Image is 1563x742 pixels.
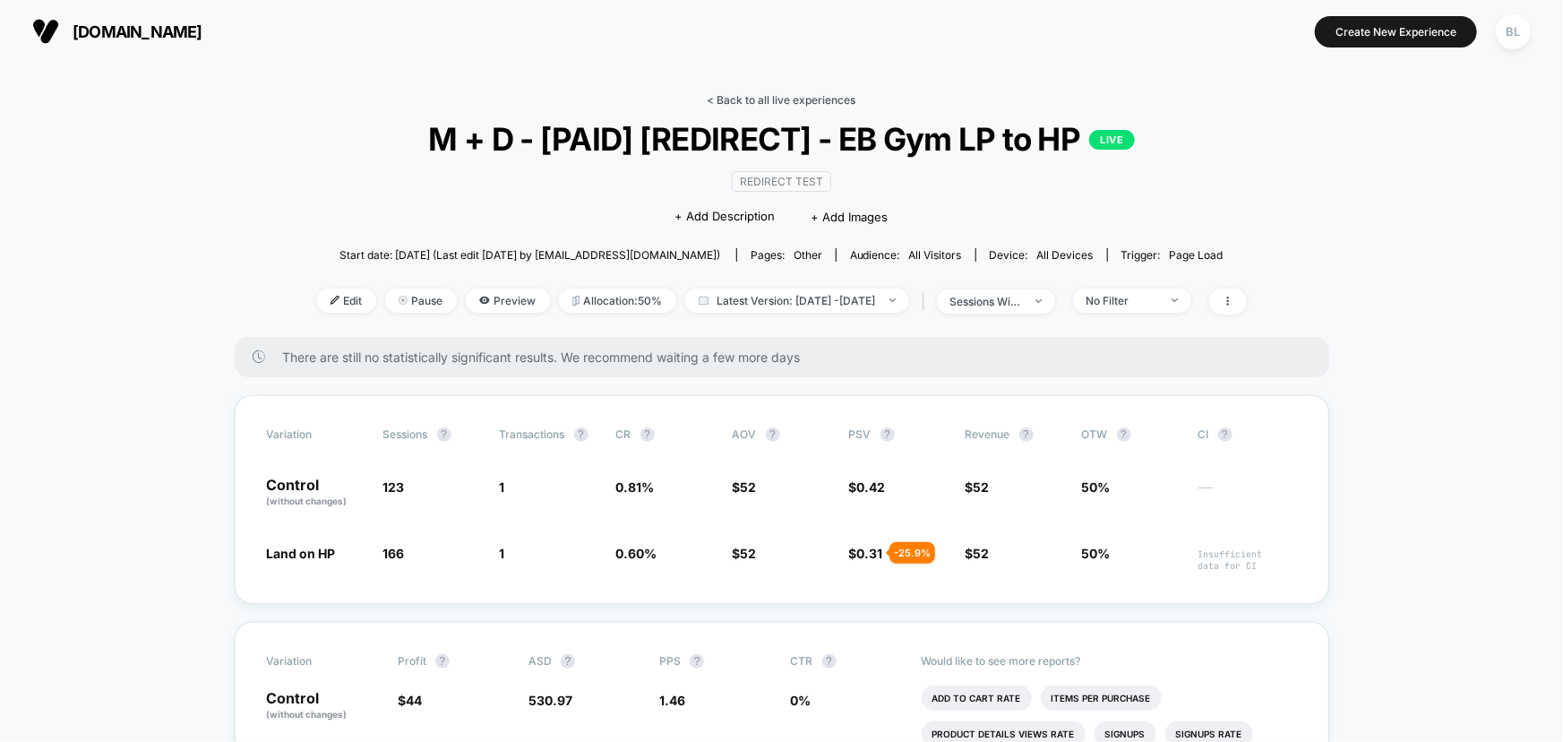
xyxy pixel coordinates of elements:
li: Add To Cart Rate [922,686,1032,711]
span: --- [1198,482,1297,508]
span: $ [733,546,757,561]
button: ? [880,427,895,442]
span: 1 [500,546,505,561]
span: PSV [849,427,872,441]
span: [DOMAIN_NAME] [73,22,202,41]
span: 1.46 [659,693,685,708]
img: end [889,298,896,302]
button: ? [1117,427,1131,442]
span: Profit [398,654,426,668]
span: 52 [974,546,990,561]
div: Audience: [850,248,962,262]
span: Latest Version: [DATE] - [DATE] [685,289,909,313]
div: Trigger: [1121,248,1224,262]
span: $ [849,479,886,495]
span: all devices [1037,248,1094,262]
span: 0.81 % [616,479,655,495]
span: Land on HP [267,546,336,561]
span: (without changes) [267,496,348,506]
span: Insufficient data for CI [1198,548,1297,572]
img: end [1172,298,1178,302]
span: 52 [741,546,757,561]
a: < Back to all live experiences [708,93,856,107]
img: rebalance [572,296,580,306]
span: + Add Description [674,208,775,226]
span: $ [849,546,883,561]
button: Create New Experience [1315,16,1477,47]
button: ? [822,654,837,669]
span: 1 [500,479,505,495]
span: Preview [466,289,550,313]
span: Start date: [DATE] (Last edit [DATE] by [EMAIL_ADDRESS][DOMAIN_NAME]) [339,248,720,262]
span: M + D - [PAID] [REDIRECT] - EB Gym LP to HP [363,120,1199,158]
span: 530.97 [528,693,572,708]
span: | [918,289,937,315]
span: $ [733,479,757,495]
span: Sessions [383,427,428,441]
button: ? [1019,427,1034,442]
button: ? [574,427,588,442]
span: Pause [385,289,457,313]
li: Items Per Purchase [1041,686,1162,711]
span: $ [398,693,422,708]
span: 123 [383,479,405,495]
button: ? [690,654,704,669]
span: Redirect Test [732,171,831,192]
p: Would like to see more reports? [922,654,1297,668]
span: Device: [975,248,1107,262]
span: 0.31 [857,546,883,561]
span: 166 [383,546,405,561]
span: Transactions [500,427,565,441]
span: + Add Images [811,210,888,224]
img: edit [331,296,339,305]
span: CTR [791,654,813,668]
span: 50% [1082,546,1111,561]
button: BL [1490,13,1536,50]
button: [DOMAIN_NAME] [27,17,208,46]
span: Page Load [1170,248,1224,262]
span: 52 [974,479,990,495]
span: $ [966,479,990,495]
span: (without changes) [267,709,348,720]
button: ? [437,427,451,442]
span: 52 [741,479,757,495]
span: Revenue [966,427,1010,441]
button: ? [561,654,575,669]
div: - 25.9 % [889,542,935,564]
span: 0.60 % [616,546,657,561]
button: ? [640,427,655,442]
div: Pages: [751,248,822,262]
div: sessions with impression [950,295,1022,308]
span: 0.42 [857,479,886,495]
span: PPS [659,654,681,668]
span: AOV [733,427,757,441]
span: OTW [1082,427,1181,442]
span: ASD [528,654,552,668]
p: Control [267,691,380,721]
span: Variation [267,654,365,669]
span: All Visitors [909,248,962,262]
span: There are still no statistically significant results. We recommend waiting a few more days [283,349,1293,365]
span: Edit [317,289,376,313]
div: BL [1496,14,1531,49]
img: Visually logo [32,18,59,45]
img: end [399,296,408,305]
span: other [794,248,822,262]
p: LIVE [1089,130,1134,150]
span: Allocation: 50% [559,289,676,313]
span: CI [1198,427,1297,442]
span: $ [966,546,990,561]
img: end [1035,299,1042,303]
button: ? [435,654,450,669]
button: ? [766,427,780,442]
div: No Filter [1086,294,1158,307]
span: Variation [267,427,365,442]
span: 50% [1082,479,1111,495]
span: CR [616,427,631,441]
p: Control [267,478,365,508]
span: 0 % [791,693,812,708]
span: 44 [406,693,422,708]
button: ? [1218,427,1232,442]
img: calendar [699,296,709,305]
